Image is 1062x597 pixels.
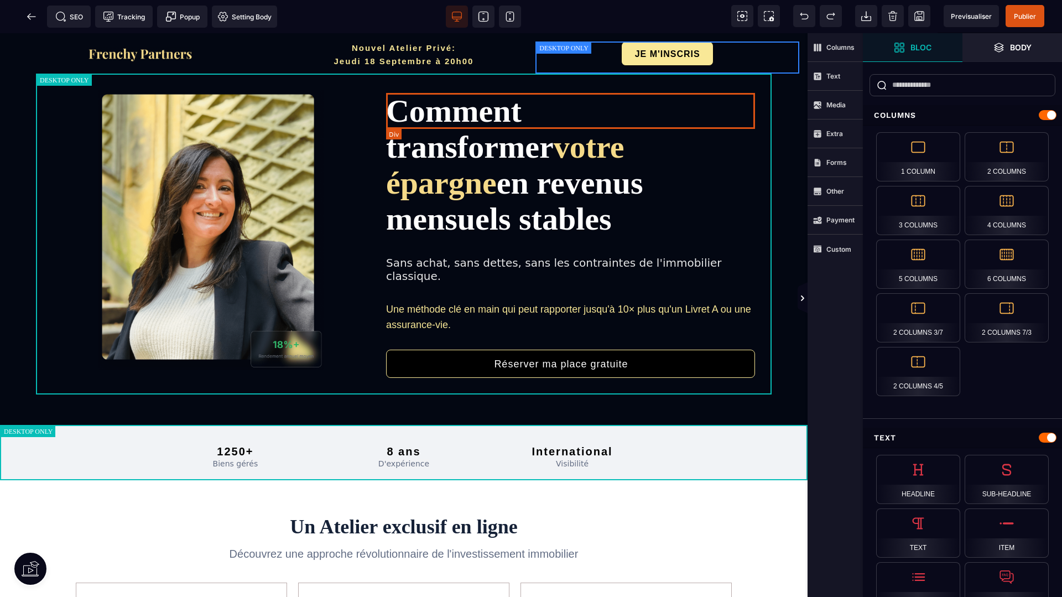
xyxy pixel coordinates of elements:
strong: Media [826,101,846,109]
span: Open Blocks [863,33,962,62]
span: D'expérience [378,426,429,435]
div: 2 Columns 3/7 [876,293,960,342]
span: transformer [386,96,554,132]
span: en revenus mensuels stables [386,132,651,204]
span: Publier [1014,12,1036,20]
span: SEO [55,11,83,22]
strong: Custom [826,245,851,253]
h2: 8 ans [328,412,480,425]
strong: Text [826,72,840,80]
strong: Bloc [910,43,931,51]
h2: Un Atelier exclusif en ligne [8,482,799,505]
span: Preview [944,5,999,27]
h2: International [496,412,648,425]
h2: 1250+ [159,412,311,425]
span: Setting Body [217,11,272,22]
div: Sub-Headline [965,455,1049,504]
div: 1 Column [876,132,960,181]
div: Item [965,508,1049,558]
span: Une méthode clé en main qui peut rapporter jusqu'à 10× plus qu'un Livret A ou une assurance-vie. [386,271,751,297]
strong: Other [826,187,844,195]
div: 4 Columns [965,186,1049,235]
div: Text [876,508,960,558]
span: Tracking [103,11,145,22]
div: 2 Columns [965,132,1049,181]
button: Réserver ma place gratuite [386,316,755,345]
span: Previsualiser [951,12,992,20]
strong: Columns [826,43,855,51]
span: Open Layer Manager [962,33,1062,62]
img: f2a3730b544469f405c58ab4be6274e8_Capture_d%E2%80%99e%CC%81cran_2025-09-01_a%CC%80_20.57.27.png [87,14,194,28]
p: Découvrez une approche révolutionnaire de l'investissement immobilier [191,513,616,528]
strong: Body [1010,43,1032,51]
div: Columns [863,105,1062,126]
div: Sans achat, sans dettes, sans les contraintes de l'immobilier classique. [386,223,755,250]
div: Headline [876,455,960,504]
strong: Forms [826,158,847,167]
strong: Extra [826,129,843,138]
span: Popup [165,11,200,22]
span: View components [731,5,753,27]
span: Visibilité [556,426,589,435]
span: Comment [386,60,522,96]
div: 2 Columns 4/5 [876,347,960,396]
img: f2a836cbdba2297919ae17fac1211126_Capture_d%E2%80%99e%CC%81cran_2025-09-01_a%CC%80_21.00.57-min.png [98,57,324,337]
span: Biens gérés [213,426,258,435]
div: 6 Columns [965,240,1049,289]
span: Screenshot [758,5,780,27]
div: Text [863,428,1062,448]
div: 3 Columns [876,186,960,235]
h2: Nouvel Atelier Privé: Jeudi 18 Septembre à 20h00 [272,8,536,40]
div: 5 Columns [876,240,960,289]
strong: Payment [826,216,855,224]
button: JE M'INSCRIS [621,8,714,33]
div: 2 Columns 7/3 [965,293,1049,342]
